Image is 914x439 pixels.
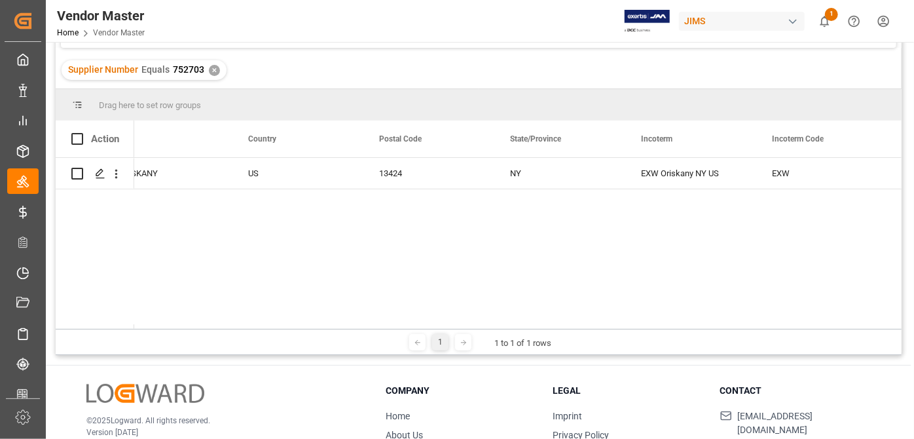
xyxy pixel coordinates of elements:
[86,415,353,427] p: © 2025 Logward. All rights reserved.
[248,134,276,143] span: Country
[839,7,869,36] button: Help Center
[57,6,145,26] div: Vendor Master
[91,133,119,145] div: Action
[248,159,348,189] div: US
[101,158,232,189] div: ORISKANY
[810,7,839,36] button: show 1 new notifications
[553,411,583,421] a: Imprint
[772,134,824,143] span: Incoterm Code
[737,410,871,437] span: [EMAIL_ADDRESS][DOMAIN_NAME]
[553,384,704,398] h3: Legal
[86,427,353,438] p: Version [DATE]
[679,12,805,31] div: JIMS
[494,337,551,350] div: 1 to 1 of 1 rows
[510,134,561,143] span: State/Province
[173,64,204,75] span: 752703
[432,334,448,351] div: 1
[386,411,410,421] a: Home
[68,64,138,75] span: Supplier Number
[494,158,625,189] div: NY
[379,134,422,143] span: Postal Code
[99,100,201,110] span: Drag here to set row groups
[386,384,536,398] h3: Company
[825,8,838,21] span: 1
[141,64,170,75] span: Equals
[756,158,887,189] div: EXW
[625,10,670,33] img: Exertis%20JAM%20-%20Email%20Logo.jpg_1722504956.jpg
[679,9,810,33] button: JIMS
[363,158,494,189] div: 13424
[641,134,672,143] span: Incoterm
[720,384,871,398] h3: Contact
[209,65,220,76] div: ✕
[625,158,756,189] div: EXW Oriskany NY US
[56,158,134,189] div: Press SPACE to select this row.
[57,28,79,37] a: Home
[86,384,204,403] img: Logward Logo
